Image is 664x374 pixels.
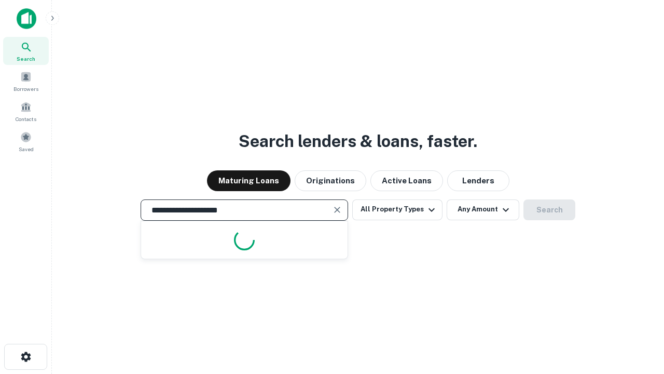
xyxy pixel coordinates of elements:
[3,67,49,95] a: Borrowers
[207,170,290,191] button: Maturing Loans
[19,145,34,153] span: Saved
[370,170,443,191] button: Active Loans
[330,203,344,217] button: Clear
[17,55,35,63] span: Search
[447,170,509,191] button: Lenders
[447,199,519,220] button: Any Amount
[3,127,49,155] a: Saved
[295,170,366,191] button: Originations
[352,199,442,220] button: All Property Types
[239,129,477,154] h3: Search lenders & loans, faster.
[16,115,36,123] span: Contacts
[3,37,49,65] a: Search
[3,97,49,125] a: Contacts
[17,8,36,29] img: capitalize-icon.png
[612,291,664,341] iframe: Chat Widget
[13,85,38,93] span: Borrowers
